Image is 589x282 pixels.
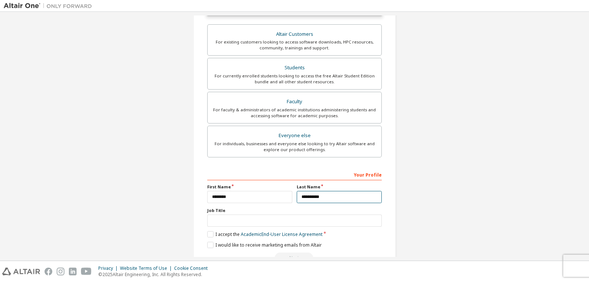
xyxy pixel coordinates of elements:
div: For faculty & administrators of academic institutions administering students and accessing softwa... [212,107,377,119]
img: facebook.svg [45,268,52,275]
div: Privacy [98,265,120,271]
p: © 2025 Altair Engineering, Inc. All Rights Reserved. [98,271,212,278]
label: Job Title [207,208,382,213]
div: Students [212,63,377,73]
div: For individuals, businesses and everyone else looking to try Altair software and explore our prod... [212,141,377,153]
div: For existing customers looking to access software downloads, HPC resources, community, trainings ... [212,39,377,51]
img: linkedin.svg [69,268,77,275]
label: I would like to receive marketing emails from Altair [207,242,322,248]
div: Your Profile [207,168,382,180]
div: Website Terms of Use [120,265,174,271]
div: Read and acccept EULA to continue [207,253,382,264]
div: For currently enrolled students looking to access the free Altair Student Edition bundle and all ... [212,73,377,85]
a: Academic End-User License Agreement [241,231,322,237]
img: instagram.svg [57,268,64,275]
div: Altair Customers [212,29,377,39]
img: Altair One [4,2,96,10]
label: I accept the [207,231,322,237]
div: Cookie Consent [174,265,212,271]
div: Everyone else [212,130,377,141]
label: First Name [207,184,292,190]
label: Last Name [297,184,382,190]
img: youtube.svg [81,268,92,275]
img: altair_logo.svg [2,268,40,275]
div: Faculty [212,97,377,107]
